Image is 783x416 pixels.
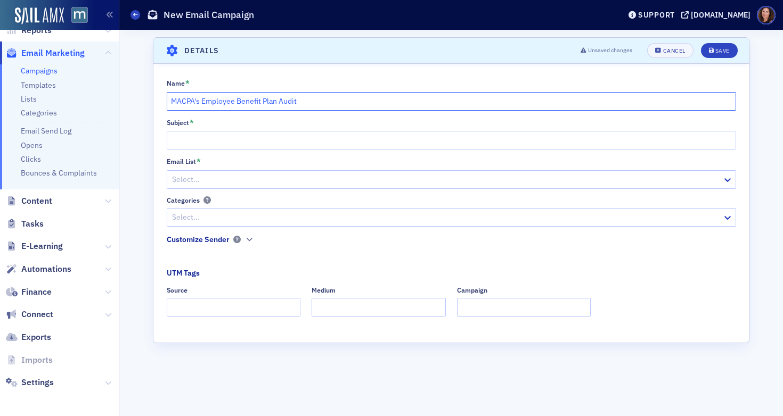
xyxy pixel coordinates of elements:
[71,7,88,23] img: SailAMX
[691,10,751,20] div: [DOMAIN_NAME]
[167,79,185,87] div: Name
[647,43,693,58] button: Cancel
[64,7,88,25] a: View Homepage
[197,157,201,167] abbr: This field is required
[167,196,200,204] div: Categories
[167,268,200,279] div: UTM Tags
[6,309,53,320] a: Connect
[21,309,53,320] span: Connect
[757,6,776,24] span: Profile
[167,119,189,127] div: Subject
[164,9,254,21] h1: New Email Campaign
[184,45,219,56] h4: Details
[21,80,56,90] a: Templates
[21,263,71,275] span: Automations
[21,168,97,178] a: Bounces & Complaints
[15,7,64,24] img: SailAMX
[663,48,686,54] div: Cancel
[21,218,44,230] span: Tasks
[190,118,194,128] abbr: This field is required
[6,286,52,298] a: Finance
[167,234,230,245] div: Customize Sender
[6,240,63,252] a: E-Learning
[21,240,63,252] span: E-Learning
[21,140,43,150] a: Opens
[21,24,52,36] span: Reports
[312,286,336,294] div: Medium
[681,11,754,19] button: [DOMAIN_NAME]
[167,286,187,294] div: Source
[21,108,57,118] a: Categories
[21,66,58,76] a: Campaigns
[588,46,632,55] span: Unsaved changes
[6,195,52,207] a: Content
[185,79,190,88] abbr: This field is required
[21,377,54,388] span: Settings
[21,126,71,136] a: Email Send Log
[6,47,85,59] a: Email Marketing
[6,218,44,230] a: Tasks
[6,263,71,275] a: Automations
[21,47,85,59] span: Email Marketing
[457,286,487,294] div: Campaign
[6,377,54,388] a: Settings
[21,154,41,164] a: Clicks
[21,286,52,298] span: Finance
[6,354,53,366] a: Imports
[21,94,37,104] a: Lists
[701,43,738,58] button: Save
[21,195,52,207] span: Content
[6,331,51,343] a: Exports
[6,24,52,36] a: Reports
[21,331,51,343] span: Exports
[21,354,53,366] span: Imports
[715,48,730,54] div: Save
[638,10,675,20] div: Support
[167,157,196,165] div: Email List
